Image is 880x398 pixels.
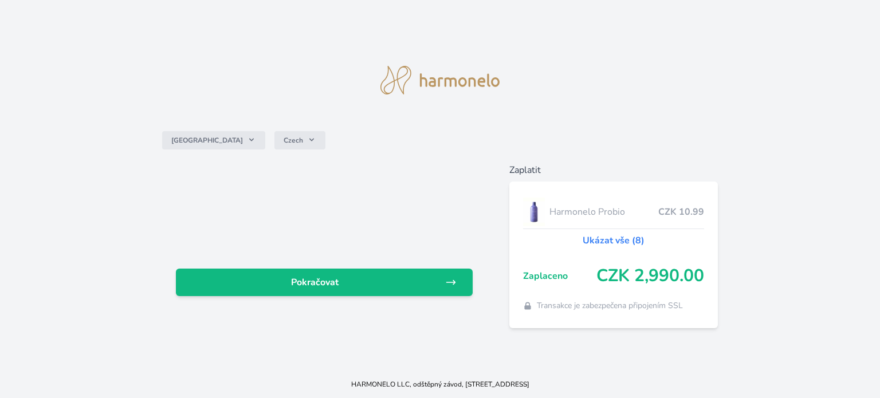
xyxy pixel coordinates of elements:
img: logo.svg [380,66,500,94]
span: Czech [284,136,303,145]
span: [GEOGRAPHIC_DATA] [171,136,243,145]
a: Ukázat vše (8) [583,234,645,247]
span: CZK 10.99 [658,205,704,219]
a: Pokračovat [176,269,473,296]
h6: Zaplatit [509,163,718,177]
span: Pokračovat [185,275,445,289]
span: Harmonelo Probio [549,205,658,219]
span: CZK 2,990.00 [596,266,704,286]
img: CLEAN_PROBIO_se_stinem_x-lo.jpg [523,198,545,226]
span: Transakce je zabezpečena připojením SSL [537,300,683,312]
button: [GEOGRAPHIC_DATA] [162,131,265,149]
span: Zaplaceno [523,269,596,283]
button: Czech [274,131,325,149]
